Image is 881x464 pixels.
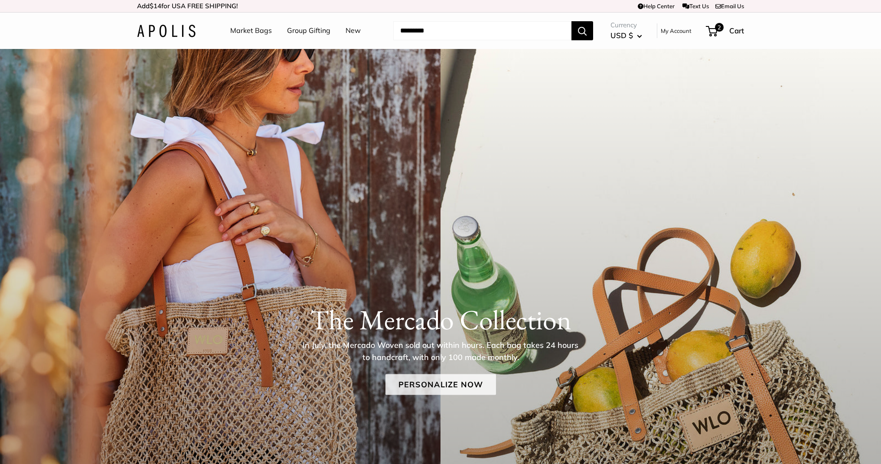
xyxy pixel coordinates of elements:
[287,24,330,37] a: Group Gifting
[230,24,272,37] a: Market Bags
[638,3,675,10] a: Help Center
[346,24,361,37] a: New
[610,19,642,31] span: Currency
[385,374,496,395] a: Personalize Now
[610,29,642,42] button: USD $
[393,21,571,40] input: Search...
[150,2,161,10] span: $14
[571,21,593,40] button: Search
[715,3,744,10] a: Email Us
[610,31,633,40] span: USD $
[300,339,581,363] p: In July, the Mercado Woven sold out within hours. Each bag takes 24 hours to handcraft, with only...
[707,24,744,38] a: 2 Cart
[137,303,744,336] h1: The Mercado Collection
[661,26,692,36] a: My Account
[137,25,196,37] img: Apolis
[682,3,709,10] a: Text Us
[715,23,724,32] span: 2
[729,26,744,35] span: Cart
